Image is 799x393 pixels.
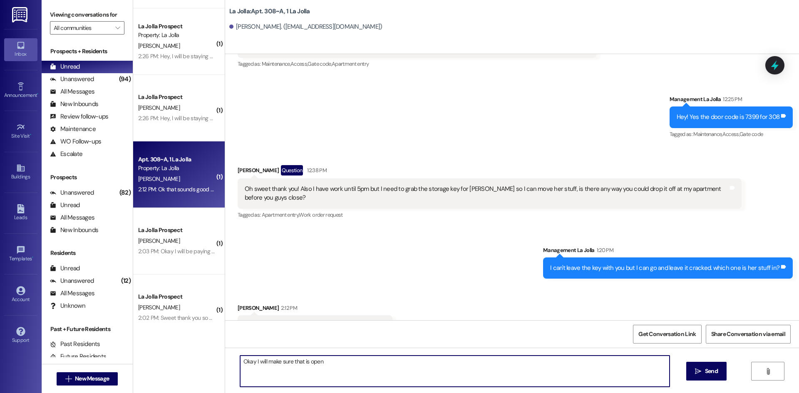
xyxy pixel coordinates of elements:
[138,164,215,173] div: Property: La Jolla
[721,95,742,104] div: 12:25 PM
[245,185,728,203] div: Oh sweet thank you! Also I have work until 5pm but I need to grab the storage key for [PERSON_NAM...
[138,42,180,49] span: [PERSON_NAME]
[4,161,37,183] a: Buildings
[138,155,215,164] div: Apt. 308~A, 1 La Jolla
[670,95,793,106] div: Management La Jolla
[119,274,133,287] div: (12)
[50,213,94,222] div: All Messages
[4,284,37,306] a: Account
[706,325,791,344] button: Share Conversation via email
[30,132,31,138] span: •
[693,131,722,138] span: Maintenance ,
[229,22,382,31] div: [PERSON_NAME]. ([EMAIL_ADDRESS][DOMAIN_NAME])
[138,237,180,245] span: [PERSON_NAME]
[238,165,742,178] div: [PERSON_NAME]
[238,209,742,221] div: Tagged as:
[765,368,771,375] i: 
[50,201,80,210] div: Unread
[50,87,94,96] div: All Messages
[50,125,96,133] div: Maintenance
[50,75,94,84] div: Unanswered
[138,247,227,255] div: 2:03 PM: Okay I will be paying [DATE]
[54,21,111,35] input: All communities
[238,58,596,70] div: Tagged as:
[138,31,215,40] div: Property: La Jolla
[117,186,133,199] div: (82)
[670,128,793,140] div: Tagged as:
[50,226,98,235] div: New Inbounds
[50,264,80,273] div: Unread
[50,8,124,21] label: Viewing conversations for
[50,289,94,298] div: All Messages
[229,7,310,16] b: La Jolla: Apt. 308~A, 1 La Jolla
[50,188,94,197] div: Unanswered
[4,38,37,61] a: Inbox
[57,372,118,386] button: New Message
[238,304,392,315] div: [PERSON_NAME]
[138,226,215,235] div: La Jolla Prospect
[32,255,33,260] span: •
[722,131,739,138] span: Access ,
[4,202,37,224] a: Leads
[50,302,85,310] div: Unknown
[677,113,780,121] div: Hey! Yes the door code is 7399 for 308
[705,367,718,376] span: Send
[711,330,785,339] span: Share Conversation via email
[50,352,106,361] div: Future Residents
[550,264,779,272] div: I can't leave the key with you but I can go and leave it cracked. which one is her stuff in?
[262,211,299,218] span: Apartment entry ,
[12,7,29,22] img: ResiDesk Logo
[138,304,180,311] span: [PERSON_NAME]
[138,22,215,31] div: La Jolla Prospect
[638,330,696,339] span: Get Conversation Link
[138,175,180,183] span: [PERSON_NAME]
[50,100,98,109] div: New Inbounds
[686,362,727,381] button: Send
[4,324,37,347] a: Support
[138,185,279,193] div: 2:12 PM: Ok that sounds good 👍 her stuff is in the first one
[299,211,342,218] span: Work order request
[50,62,80,71] div: Unread
[543,246,793,257] div: Management La Jolla
[138,314,223,321] div: 2:02 PM: Sweet thank you so much
[65,376,72,382] i: 
[50,150,82,158] div: Escalate
[42,249,133,257] div: Residents
[739,131,763,138] span: Gate code
[332,60,369,67] span: Apartment entry
[240,356,670,387] textarea: Okay I will make sure that is open
[279,304,297,312] div: 2:12 PM
[4,243,37,265] a: Templates •
[42,325,133,334] div: Past + Future Residents
[262,60,290,67] span: Maintenance ,
[290,60,308,67] span: Access ,
[50,137,101,146] div: WO Follow-ups
[4,120,37,143] a: Site Visit •
[305,166,327,175] div: 12:38 PM
[50,340,100,349] div: Past Residents
[115,25,120,31] i: 
[595,246,613,255] div: 1:20 PM
[138,292,215,301] div: La Jolla Prospect
[695,368,701,375] i: 
[633,325,701,344] button: Get Conversation Link
[37,91,38,97] span: •
[75,374,109,383] span: New Message
[42,47,133,56] div: Prospects + Residents
[308,60,332,67] span: Gate code ,
[50,277,94,285] div: Unanswered
[117,73,133,86] div: (94)
[138,93,215,101] div: La Jolla Prospect
[50,112,108,121] div: Review follow-ups
[138,104,180,111] span: [PERSON_NAME]
[42,173,133,182] div: Prospects
[281,165,303,175] div: Question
